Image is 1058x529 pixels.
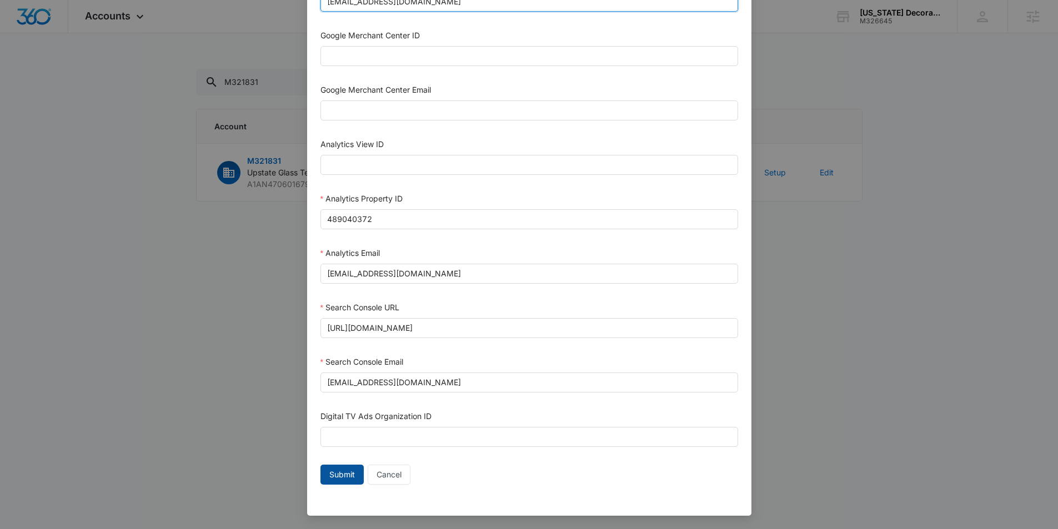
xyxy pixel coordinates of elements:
input: Google Merchant Center Email [320,100,738,120]
input: Digital TV Ads Organization ID [320,427,738,447]
input: Search Console URL [320,318,738,338]
label: Analytics Property ID [320,194,403,203]
label: Search Console Email [320,357,403,366]
label: Analytics Email [320,248,380,258]
input: Google Merchant Center ID [320,46,738,66]
label: Google Merchant Center Email [320,85,431,94]
label: Digital TV Ads Organization ID [320,411,432,421]
button: Submit [320,465,364,485]
label: Search Console URL [320,303,399,312]
input: Analytics Property ID [320,209,738,229]
input: Search Console Email [320,372,738,392]
span: Cancel [377,468,402,481]
button: Cancel [368,465,410,485]
label: Analytics View ID [320,139,384,149]
span: Submit [329,468,355,481]
input: Analytics Email [320,264,738,284]
input: Analytics View ID [320,155,738,175]
label: Google Merchant Center ID [320,31,420,40]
